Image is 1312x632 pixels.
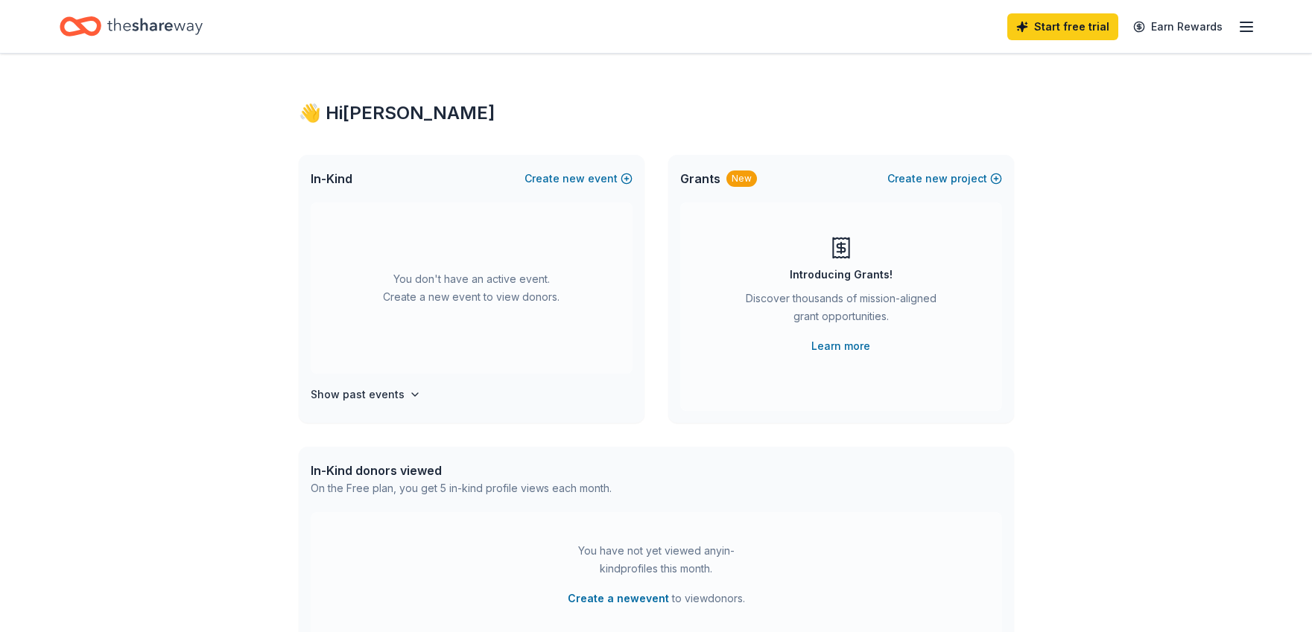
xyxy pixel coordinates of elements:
span: In-Kind [311,170,352,188]
span: new [562,170,585,188]
a: Learn more [811,337,870,355]
div: Introducing Grants! [790,266,893,284]
h4: Show past events [311,386,405,403]
div: You have not yet viewed any in-kind profiles this month. [563,542,750,578]
span: to view donors . [568,590,745,607]
div: On the Free plan, you get 5 in-kind profile views each month. [311,479,612,497]
button: Show past events [311,386,421,403]
div: 👋 Hi [PERSON_NAME] [299,101,1014,125]
div: Discover thousands of mission-aligned grant opportunities. [740,290,942,331]
span: new [925,170,948,188]
span: Grants [680,170,720,188]
a: Earn Rewards [1124,13,1232,40]
button: Createnewevent [525,170,633,188]
div: In-Kind donors viewed [311,462,612,479]
div: New [726,170,757,187]
button: Create a newevent [568,590,669,607]
button: Createnewproject [887,170,1002,188]
a: Home [60,9,203,44]
a: Start free trial [1007,13,1118,40]
div: You don't have an active event. Create a new event to view donors. [311,202,633,374]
